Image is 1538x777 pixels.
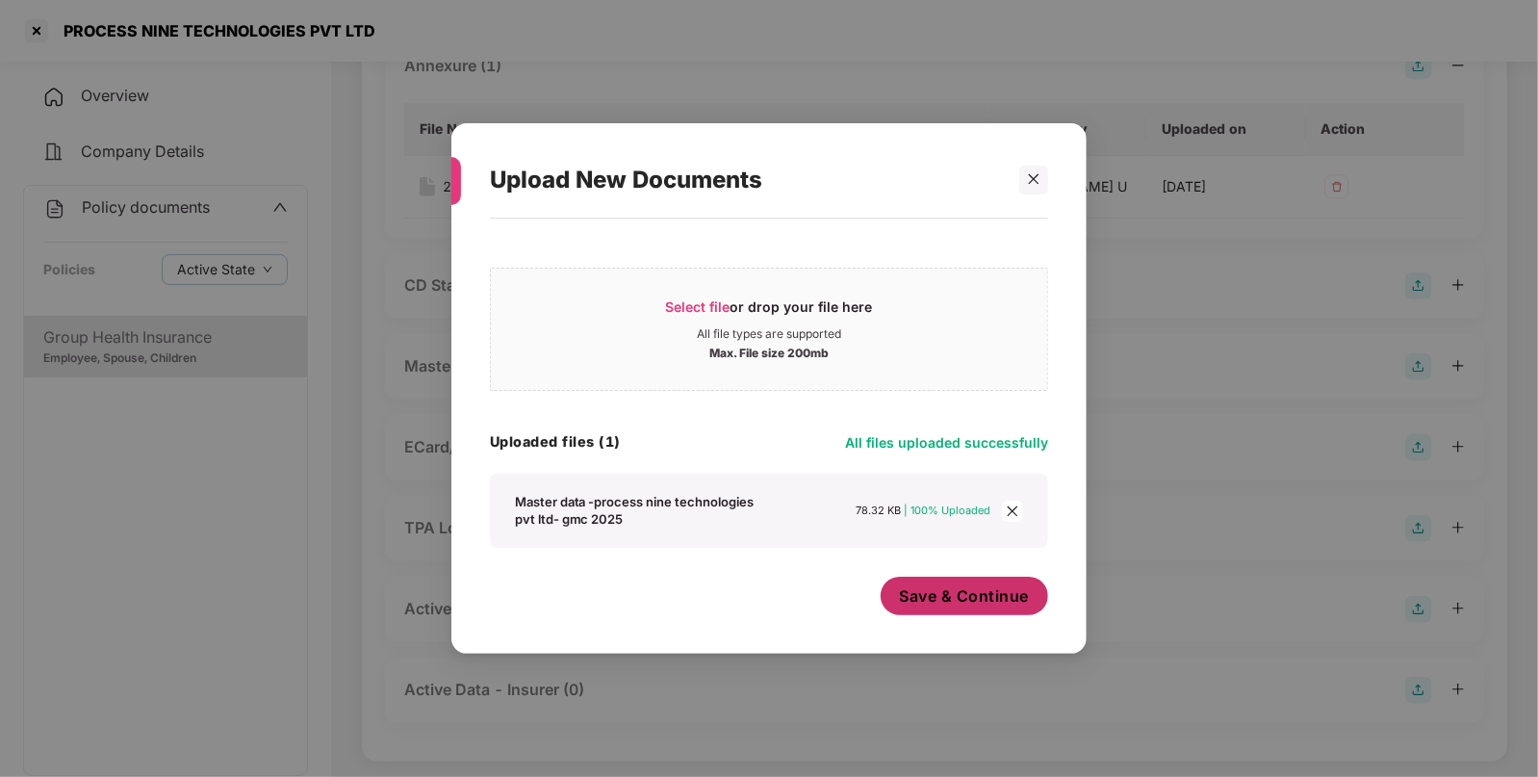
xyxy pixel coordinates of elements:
[490,432,621,452] h4: Uploaded files (1)
[666,298,873,326] div: or drop your file here
[1027,172,1040,186] span: close
[1002,501,1023,522] span: close
[845,434,1048,451] span: All files uploaded successfully
[905,504,991,517] span: | 100% Uploaded
[666,298,731,315] span: Select file
[490,142,1002,218] div: Upload New Documents
[697,326,841,342] div: All file types are supported
[709,342,829,361] div: Max. File size 200mb
[900,585,1030,607] span: Save & Continue
[881,577,1049,615] button: Save & Continue
[515,493,777,528] div: Master data -process nine technologies pvt ltd- gmc 2025
[491,283,1047,376] span: Select fileor drop your file hereAll file types are supportedMax. File size 200mb
[857,504,902,517] span: 78.32 KB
